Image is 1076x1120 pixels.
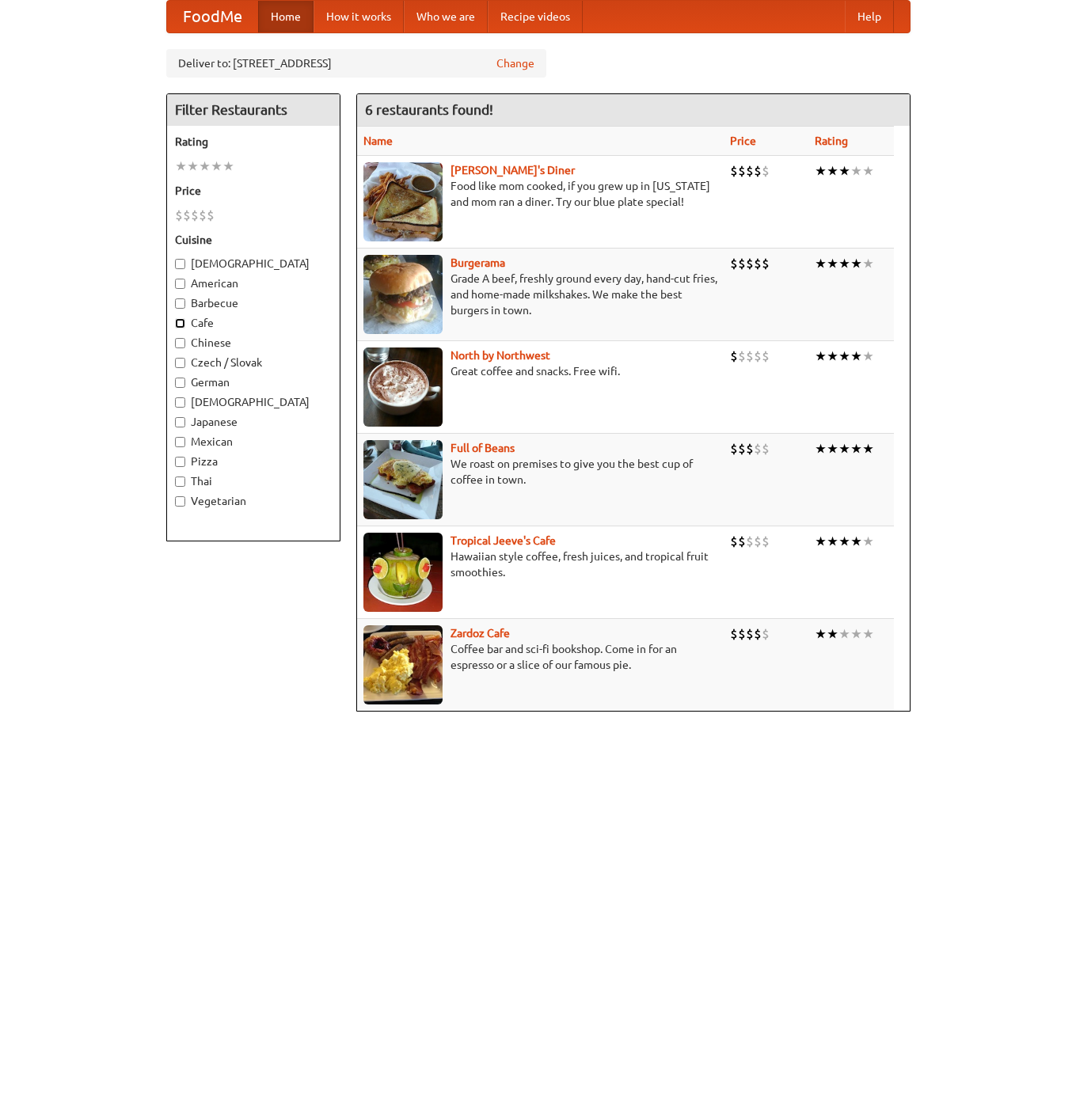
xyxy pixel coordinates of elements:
[258,1,314,32] a: Home
[850,625,862,643] li: ★
[175,493,332,509] label: Vegetarian
[175,318,185,328] input: Cafe
[363,549,717,580] p: Hawaiian style coffee, fresh juices, and tropical fruit smoothies.
[815,533,827,550] li: ★
[451,627,510,640] b: Zardoz Cafe
[167,94,340,126] h4: Filter Restaurants
[175,434,332,450] label: Mexican
[815,347,827,365] li: ★
[175,158,187,175] li: ★
[451,534,556,547] a: Tropical Jeeve's Cafe
[175,134,332,150] h5: Rating
[730,533,738,550] li: $
[738,347,746,365] li: $
[363,440,443,519] img: beans.jpg
[175,338,185,348] input: Chinese
[746,533,754,550] li: $
[838,347,850,365] li: ★
[815,440,827,457] li: ★
[754,625,762,643] li: $
[175,437,185,447] input: Mexican
[730,255,738,272] li: $
[175,298,185,309] input: Barbecue
[496,55,534,71] a: Change
[175,335,332,351] label: Chinese
[862,255,874,272] li: ★
[850,440,862,457] li: ★
[191,207,199,224] li: $
[488,1,583,32] a: Recipe videos
[175,496,185,507] input: Vegetarian
[363,255,443,334] img: burgerama.jpg
[838,533,850,550] li: ★
[850,347,862,365] li: ★
[183,207,191,224] li: $
[762,533,770,550] li: $
[862,533,874,550] li: ★
[754,162,762,180] li: $
[838,625,850,643] li: ★
[738,255,746,272] li: $
[815,162,827,180] li: ★
[862,440,874,457] li: ★
[175,275,332,291] label: American
[363,533,443,612] img: jeeves.jpg
[363,162,443,241] img: sallys.jpg
[738,533,746,550] li: $
[762,347,770,365] li: $
[838,255,850,272] li: ★
[363,178,717,210] p: Food like mom cooked, if you grew up in [US_STATE] and mom ran a diner. Try our blue plate special!
[451,442,515,454] a: Full of Beans
[862,162,874,180] li: ★
[762,440,770,457] li: $
[850,162,862,180] li: ★
[746,440,754,457] li: $
[738,162,746,180] li: $
[404,1,488,32] a: Who we are
[850,255,862,272] li: ★
[175,259,185,269] input: [DEMOGRAPHIC_DATA]
[175,232,332,248] h5: Cuisine
[363,347,443,427] img: north.jpg
[730,440,738,457] li: $
[363,271,717,318] p: Grade A beef, freshly ground every day, hand-cut fries, and home-made milkshakes. We make the bes...
[738,625,746,643] li: $
[175,374,332,390] label: German
[167,1,258,32] a: FoodMe
[746,625,754,643] li: $
[175,358,185,368] input: Czech / Slovak
[850,533,862,550] li: ★
[175,457,185,467] input: Pizza
[175,417,185,427] input: Japanese
[175,279,185,289] input: American
[451,349,550,362] a: North by Northwest
[845,1,894,32] a: Help
[815,255,827,272] li: ★
[754,440,762,457] li: $
[207,207,215,224] li: $
[363,456,717,488] p: We roast on premises to give you the best cup of coffee in town.
[175,295,332,311] label: Barbecue
[730,135,756,147] a: Price
[363,135,393,147] a: Name
[815,625,827,643] li: ★
[175,414,332,430] label: Japanese
[862,625,874,643] li: ★
[211,158,222,175] li: ★
[730,347,738,365] li: $
[175,183,332,199] h5: Price
[838,162,850,180] li: ★
[314,1,404,32] a: How it works
[815,135,848,147] a: Rating
[827,440,838,457] li: ★
[738,440,746,457] li: $
[762,162,770,180] li: $
[827,625,838,643] li: ★
[175,378,185,388] input: German
[827,255,838,272] li: ★
[762,255,770,272] li: $
[175,256,332,271] label: [DEMOGRAPHIC_DATA]
[827,347,838,365] li: ★
[175,473,332,489] label: Thai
